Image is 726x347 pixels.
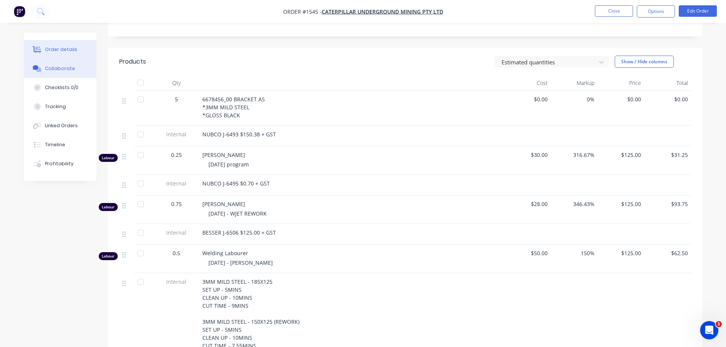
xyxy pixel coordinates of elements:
span: [PERSON_NAME] [202,200,245,208]
span: $125.00 [601,151,641,159]
span: $0.00 [507,95,548,103]
span: 346.43% [554,200,595,208]
div: Labour [99,154,118,162]
button: Collaborate [24,59,96,78]
span: 5 [175,95,178,103]
span: 0% [554,95,595,103]
span: 0.75 [171,200,182,208]
span: 316.67% [554,151,595,159]
span: Internal [157,229,196,237]
div: Tracking [45,103,66,110]
span: [DATE] - WJET REWORK [208,210,267,217]
span: [DATE] program [208,161,249,168]
span: $125.00 [601,200,641,208]
div: Cost [504,75,551,91]
span: Internal [157,278,196,286]
button: Options [637,5,675,18]
a: Caterpillar Underground Mining Pty Ltd [322,8,443,15]
div: Products [119,57,146,66]
div: Checklists 0/0 [45,84,79,91]
div: Order details [45,46,77,53]
span: $30.00 [507,151,548,159]
div: Collaborate [45,65,75,72]
div: Markup [551,75,598,91]
span: $0.00 [647,95,688,103]
span: $50.00 [507,249,548,257]
span: $0.00 [601,95,641,103]
span: NUBCO J-6495 $0.70 + GST [202,180,270,187]
span: [PERSON_NAME] [202,151,245,158]
div: Total [644,75,691,91]
button: Profitability [24,154,96,173]
span: Internal [157,130,196,138]
span: NUBCO J-6493 $150.38 + GST [202,131,276,138]
div: Timeline [45,141,65,148]
div: Price [598,75,644,91]
button: Edit Order [679,5,717,17]
span: $31.25 [647,151,688,159]
span: [DATE] - [PERSON_NAME] [208,259,273,266]
span: Internal [157,179,196,187]
img: Factory [14,6,25,17]
iframe: Intercom live chat [700,321,718,339]
span: $125.00 [601,249,641,257]
div: Labour [99,203,118,211]
span: 150% [554,249,595,257]
span: 0.5 [173,249,180,257]
span: $62.50 [647,249,688,257]
span: Order #1545 - [283,8,322,15]
span: BESSER J-6506 $125.00 + GST [202,229,276,236]
button: Linked Orders [24,116,96,135]
button: Show / Hide columns [615,56,674,68]
div: Linked Orders [45,122,78,129]
span: 1 [716,321,722,327]
div: Profitability [45,160,74,167]
span: Welding Labourer [202,249,248,257]
button: Checklists 0/0 [24,78,96,97]
button: Order details [24,40,96,59]
span: 6678456_00 BRACKET AS *3MM MILD STEEL *GLOSS BLACK [202,96,265,119]
button: Tracking [24,97,96,116]
div: Labour [99,252,118,260]
span: $93.75 [647,200,688,208]
div: Qty [154,75,199,91]
span: $28.00 [507,200,548,208]
button: Timeline [24,135,96,154]
span: 0.25 [171,151,182,159]
button: Close [595,5,633,17]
